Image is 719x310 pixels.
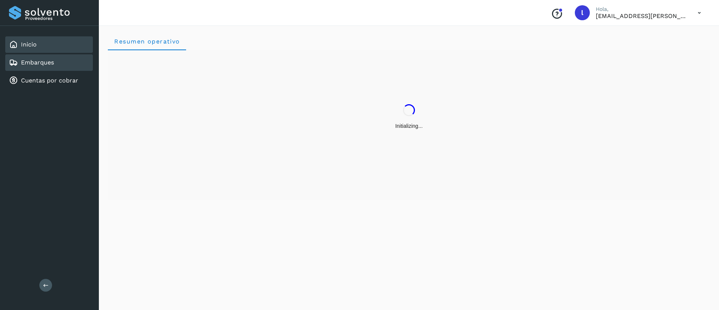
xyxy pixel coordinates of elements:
p: lauraamalia.castillo@xpertal.com [596,12,686,19]
p: Proveedores [25,16,90,21]
a: Inicio [21,41,37,48]
div: Cuentas por cobrar [5,72,93,89]
div: Embarques [5,54,93,71]
a: Cuentas por cobrar [21,77,78,84]
div: Inicio [5,36,93,53]
p: Hola, [596,6,686,12]
a: Embarques [21,59,54,66]
span: Resumen operativo [114,38,180,45]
